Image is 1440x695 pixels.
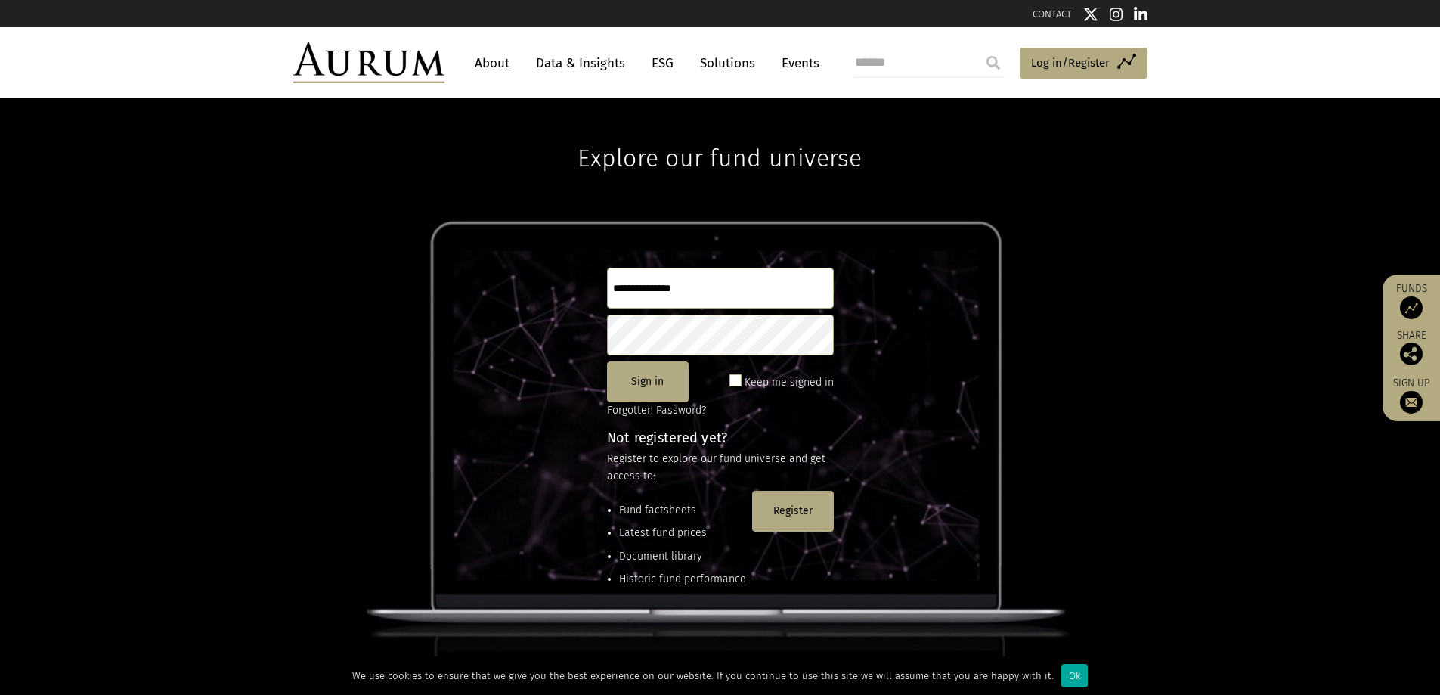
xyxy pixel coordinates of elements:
li: Latest fund prices [619,525,746,541]
a: Solutions [692,49,763,77]
a: About [467,49,517,77]
a: Funds [1390,282,1432,319]
button: Sign in [607,361,689,402]
a: CONTACT [1033,8,1072,20]
a: Log in/Register [1020,48,1147,79]
img: Aurum [293,42,444,83]
span: Log in/Register [1031,54,1110,72]
h4: Not registered yet? [607,431,834,445]
img: Twitter icon [1083,7,1098,22]
a: Forgotten Password? [607,404,706,417]
div: Share [1390,330,1432,365]
div: Ok [1061,664,1088,687]
li: Historic fund performance [619,571,746,588]
h1: Explore our fund universe [578,98,862,172]
img: Linkedin icon [1134,7,1147,22]
button: Register [752,491,834,532]
a: ESG [644,49,681,77]
p: Register to explore our fund universe and get access to: [607,451,834,485]
img: Sign up to our newsletter [1400,391,1423,414]
img: Instagram icon [1110,7,1123,22]
li: Fund factsheets [619,502,746,519]
a: Sign up [1390,377,1432,414]
a: Events [774,49,819,77]
li: Document library [619,548,746,565]
a: Data & Insights [528,49,633,77]
img: Share this post [1400,343,1423,365]
label: Keep me signed in [745,374,834,392]
input: Submit [978,48,1008,78]
img: Access Funds [1400,296,1423,319]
